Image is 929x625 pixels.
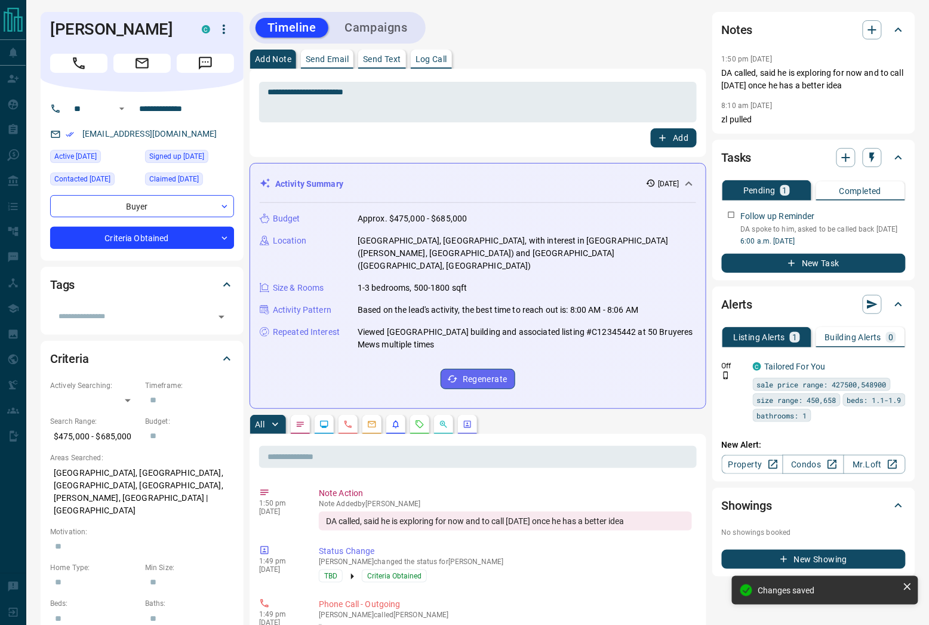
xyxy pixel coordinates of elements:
svg: Opportunities [439,420,448,429]
p: 0 [888,333,893,341]
p: Follow up Reminder [741,210,815,223]
p: zl pulled [722,113,906,126]
div: Buyer [50,195,234,217]
span: Active [DATE] [54,150,97,162]
p: Areas Searched: [50,452,234,463]
p: Status Change [319,545,692,558]
div: Changes saved [758,586,898,595]
p: Activity Summary [275,178,343,190]
svg: Emails [367,420,377,429]
p: [GEOGRAPHIC_DATA], [GEOGRAPHIC_DATA], [GEOGRAPHIC_DATA], [GEOGRAPHIC_DATA], [PERSON_NAME], [GEOGR... [50,463,234,521]
div: Tasks [722,143,906,172]
p: Repeated Interest [273,326,340,338]
p: Search Range: [50,416,139,427]
a: Mr.Loft [844,455,905,474]
span: sale price range: 427500,548900 [757,378,887,390]
p: 1 [783,186,788,195]
div: Mon Oct 06 2025 [145,173,234,189]
a: Property [722,455,783,474]
button: Regenerate [441,369,515,389]
div: Activity Summary[DATE] [260,173,696,195]
p: DA spoke to him, asked to be called back [DATE] [741,224,906,235]
div: Criteria Obtained [50,227,234,249]
p: Location [273,235,306,247]
p: Approx. $475,000 - $685,000 [358,213,467,225]
p: [DATE] [259,507,301,516]
p: [PERSON_NAME] called [PERSON_NAME] [319,611,692,619]
div: condos.ca [202,25,210,33]
p: Beds: [50,598,139,609]
div: Alerts [722,290,906,319]
p: Size & Rooms [273,282,324,294]
div: Notes [722,16,906,44]
p: 1-3 bedrooms, 500-1800 sqft [358,282,467,294]
svg: Listing Alerts [391,420,401,429]
p: Note Action [319,487,692,500]
div: Wed Sep 10 2025 [145,150,234,167]
p: Off [722,361,746,371]
p: Home Type: [50,562,139,573]
a: Condos [783,455,844,474]
a: Tailored For You [765,362,826,371]
button: New Task [722,254,906,273]
a: [EMAIL_ADDRESS][DOMAIN_NAME] [82,129,217,138]
h2: Notes [722,20,753,39]
h2: Showings [722,496,773,515]
svg: Notes [296,420,305,429]
p: New Alert: [722,439,906,451]
svg: Lead Browsing Activity [319,420,329,429]
span: TBD [324,570,337,582]
p: Add Note [255,55,291,63]
span: size range: 450,658 [757,394,836,406]
p: All [255,420,264,429]
p: Send Email [306,55,349,63]
svg: Calls [343,420,353,429]
p: $475,000 - $685,000 [50,427,139,447]
span: bathrooms: 1 [757,410,807,421]
p: Min Size: [145,562,234,573]
span: Criteria Obtained [367,570,422,582]
p: Completed [839,187,882,195]
div: condos.ca [753,362,761,371]
span: Signed up [DATE] [149,150,204,162]
p: 1:49 pm [259,557,301,565]
p: [PERSON_NAME] changed the status for [PERSON_NAME] [319,558,692,566]
p: Budget: [145,416,234,427]
p: DA called, said he is exploring for now and to call [DATE] once he has a better idea [722,67,906,92]
p: [DATE] [259,565,301,574]
p: No showings booked [722,527,906,538]
svg: Email Verified [66,130,74,138]
p: 1 [792,333,797,341]
p: Note Added by [PERSON_NAME] [319,500,692,508]
div: DA called, said he is exploring for now and to call [DATE] once he has a better idea [319,512,692,531]
div: Mon Oct 06 2025 [50,150,139,167]
h2: Alerts [722,295,753,314]
button: New Showing [722,550,906,569]
span: Call [50,54,107,73]
span: Contacted [DATE] [54,173,110,185]
svg: Agent Actions [463,420,472,429]
p: Building Alerts [825,333,881,341]
p: Timeframe: [145,380,234,391]
button: Add [651,128,696,147]
div: Mon Oct 06 2025 [50,173,139,189]
p: 8:10 am [DATE] [722,101,773,110]
h2: Criteria [50,349,89,368]
p: [GEOGRAPHIC_DATA], [GEOGRAPHIC_DATA], with interest in [GEOGRAPHIC_DATA] ([PERSON_NAME], [GEOGRAP... [358,235,696,272]
p: Actively Searching: [50,380,139,391]
p: Phone Call - Outgoing [319,598,692,611]
p: Based on the lead's activity, the best time to reach out is: 8:00 AM - 8:06 AM [358,304,638,316]
p: Pending [743,186,776,195]
span: Message [177,54,234,73]
p: 1:49 pm [259,610,301,618]
svg: Push Notification Only [722,371,730,380]
h2: Tags [50,275,75,294]
div: Tags [50,270,234,299]
div: Showings [722,491,906,520]
button: Timeline [256,18,328,38]
button: Open [115,101,129,116]
p: Log Call [416,55,447,63]
svg: Requests [415,420,424,429]
p: Activity Pattern [273,304,331,316]
button: Campaigns [333,18,420,38]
